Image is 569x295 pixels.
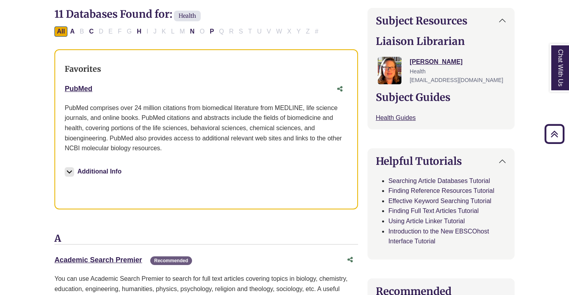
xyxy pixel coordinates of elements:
[388,207,479,214] a: Finding Full Text Articles Tutorial
[54,7,172,21] span: 11 Databases Found for:
[410,68,425,75] span: Health
[376,91,506,103] h2: Subject Guides
[65,64,348,74] h3: Favorites
[388,228,489,245] a: Introduction to the New EBSCOhost Interface Tutorial
[188,26,197,37] button: Filter Results N
[65,103,348,153] p: PubMed comprises over 24 million citations from biomedical literature from MEDLINE, life science ...
[542,129,567,139] a: Back to Top
[207,26,216,37] button: Filter Results P
[134,26,144,37] button: Filter Results H
[68,26,77,37] button: Filter Results A
[65,85,92,93] a: PubMed
[65,166,124,177] button: Additional Info
[54,256,142,264] a: Academic Search Premier
[332,82,348,97] button: Share this database
[388,177,490,184] a: Searching Article Databases Tutorial
[410,58,463,65] a: [PERSON_NAME]
[54,28,321,34] div: Alpha-list to filter by first letter of database name
[54,233,358,245] h3: A
[150,256,192,265] span: Recommended
[388,187,494,194] a: Finding Reference Resources Tutorial
[378,57,401,84] img: Jessica Moore
[54,26,67,37] button: All
[376,35,506,47] h2: Liaison Librarian
[376,114,416,121] a: Health Guides
[410,77,503,83] span: [EMAIL_ADDRESS][DOMAIN_NAME]
[368,149,514,174] button: Helpful Tutorials
[174,11,201,21] span: Health
[368,8,514,33] button: Subject Resources
[388,198,491,204] a: Effective Keyword Searching Tutorial
[87,26,96,37] button: Filter Results C
[342,252,358,267] button: Share this database
[388,218,465,224] a: Using Article Linker Tutorial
